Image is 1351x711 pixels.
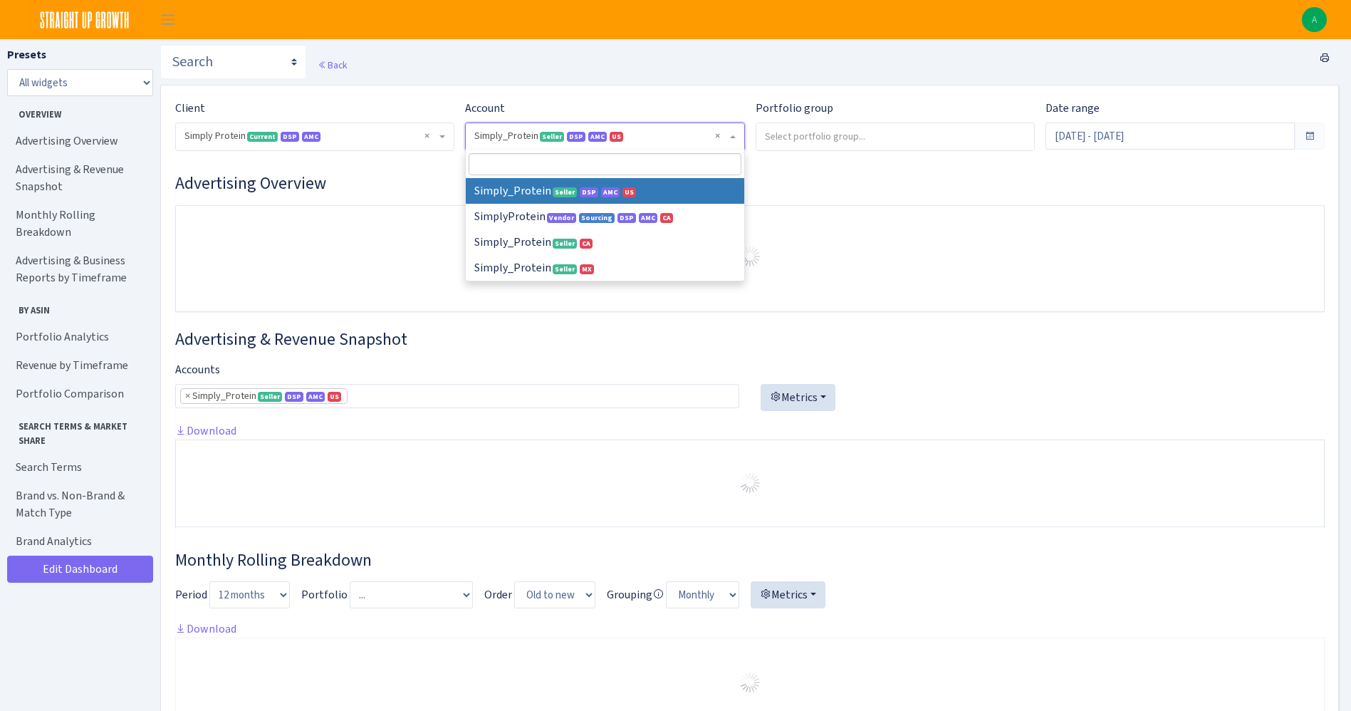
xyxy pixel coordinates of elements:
label: Presets [7,46,46,63]
span: Seller [540,132,564,142]
span: Remove all items [424,129,429,143]
img: Adriana Lara [1302,7,1327,32]
span: Simply Protein <span class="badge badge-success">Current</span><span class="badge badge-primary">... [176,123,454,150]
span: By ASIN [8,298,149,317]
span: Seller [553,187,577,197]
a: Monthly Rolling Breakdown [7,201,150,246]
span: Amazon Marketing Cloud [588,132,607,142]
i: Avg. daily only for these metrics:<br> Sessions<br> Units<br> Revenue<br> Spend<br> Ad Sales<br> ... [652,588,664,600]
span: Mexico [580,264,594,274]
label: Period [175,586,207,603]
span: Remove all items [715,129,720,143]
a: Portfolio Analytics [7,323,150,351]
span: DSP [580,187,598,197]
label: Account [465,100,505,117]
a: Advertising & Revenue Snapshot [7,155,150,201]
span: DSP [285,392,303,402]
label: Grouping [607,586,664,603]
label: Order [484,586,512,603]
span: Amazon Marketing Cloud [639,213,657,223]
img: Preloader [739,245,761,268]
span: Simply_Protein <span class="badge badge-success">Seller</span><span class="badge badge-primary">D... [466,123,744,150]
li: SimplyProtein [466,204,744,229]
span: Seller [258,392,282,402]
button: Metrics [761,384,835,411]
span: Simply Protein <span class="badge badge-success">Current</span><span class="badge badge-primary">... [184,129,437,143]
span: Current [247,132,278,142]
a: Brand Analytics [7,527,150,556]
a: Download [175,423,236,438]
a: Download [175,621,236,636]
span: × [185,389,190,403]
a: Revenue by Timeframe [7,351,150,380]
img: Preloader [739,472,761,494]
span: DSP [617,213,636,223]
h3: Widget #38 [175,550,1325,571]
span: Seller [553,239,577,249]
span: Canada [580,239,593,249]
label: Portfolio [301,586,348,603]
button: Toggle navigation [150,8,186,31]
label: Accounts [175,361,220,378]
span: Vendor [547,213,576,223]
span: Amazon Marketing Cloud [302,132,320,142]
img: Preloader [739,671,761,694]
span: US [610,132,623,142]
span: DSP [567,132,585,142]
span: Amazon Marketing Cloud [306,392,325,402]
h3: Widget #2 [175,329,1325,350]
a: A [1302,7,1327,32]
a: Back [318,58,347,71]
span: Overview [8,102,149,121]
h3: Widget #1 [175,173,1325,194]
a: Edit Dashboard [7,556,153,583]
label: Client [175,100,205,117]
a: Advertising Overview [7,127,150,155]
li: Simply_Protein [466,178,744,204]
a: Search Terms [7,453,150,482]
input: Select portfolio group... [756,123,1034,149]
span: US [328,392,341,402]
span: Simply_Protein <span class="badge badge-success">Seller</span><span class="badge badge-primary">D... [474,129,726,143]
label: Date range [1045,100,1100,117]
button: Metrics [751,581,825,608]
span: DSP [281,132,299,142]
span: US [622,187,636,197]
a: Portfolio Comparison [7,380,150,408]
span: Amazon Marketing Cloud [601,187,620,197]
a: Brand vs. Non-Brand & Match Type [7,482,150,527]
label: Portfolio group [756,100,833,117]
span: Canada [660,213,673,223]
span: Sourcing [579,213,615,223]
li: Simply_Protein [466,255,744,281]
span: Search Terms & Market Share [8,414,149,447]
span: Seller [553,264,577,274]
li: Simply_Protein [466,229,744,255]
li: Simply_Protein <span class="badge badge-success">Seller</span><span class="badge badge-primary">D... [180,388,348,404]
a: Advertising & Business Reports by Timeframe [7,246,150,292]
